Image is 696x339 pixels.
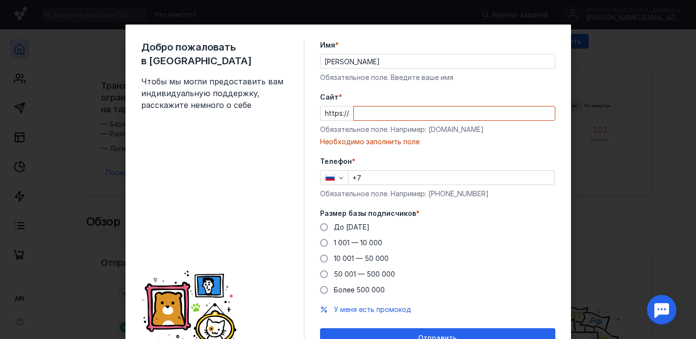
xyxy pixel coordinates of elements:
span: Размер базы подписчиков [320,209,416,218]
span: Телефон [320,156,352,166]
span: Чтобы мы могли предоставить вам индивидуальную поддержку, расскажите немного о себе [141,76,288,111]
span: Добро пожаловать в [GEOGRAPHIC_DATA] [141,40,288,68]
div: Обязательное поле. Например: [DOMAIN_NAME] [320,125,555,134]
div: Необходимо заполнить поле [320,137,555,147]
span: Cайт [320,92,339,102]
span: Имя [320,40,335,50]
span: 10 001 — 50 000 [334,254,389,262]
button: У меня есть промокод [334,305,411,314]
div: Обязательное поле. Введите ваше имя [320,73,555,82]
span: 1 001 — 10 000 [334,238,382,247]
span: 50 001 — 500 000 [334,270,395,278]
span: Более 500 000 [334,286,385,294]
div: Обязательное поле. Например: [PHONE_NUMBER] [320,189,555,199]
span: У меня есть промокод [334,305,411,313]
span: До [DATE] [334,223,370,231]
